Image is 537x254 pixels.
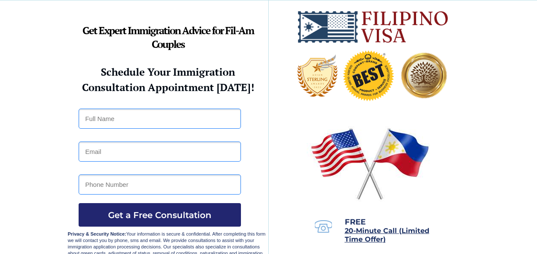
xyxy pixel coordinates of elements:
strong: Schedule Your Immigration [101,65,235,79]
button: Get a Free Consultation [79,203,241,227]
strong: Get Expert Immigration Advice for Fil-Am Couples [82,24,254,51]
span: FREE [345,217,366,227]
a: 20-Minute Call (Limited Time Offer) [345,227,429,243]
span: Get a Free Consultation [79,210,241,220]
input: Email [79,142,241,162]
strong: Consultation Appointment [DATE]! [82,80,254,94]
strong: Privacy & Security Notice: [68,231,126,236]
input: Phone Number [79,174,241,195]
input: Full Name [79,109,241,129]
